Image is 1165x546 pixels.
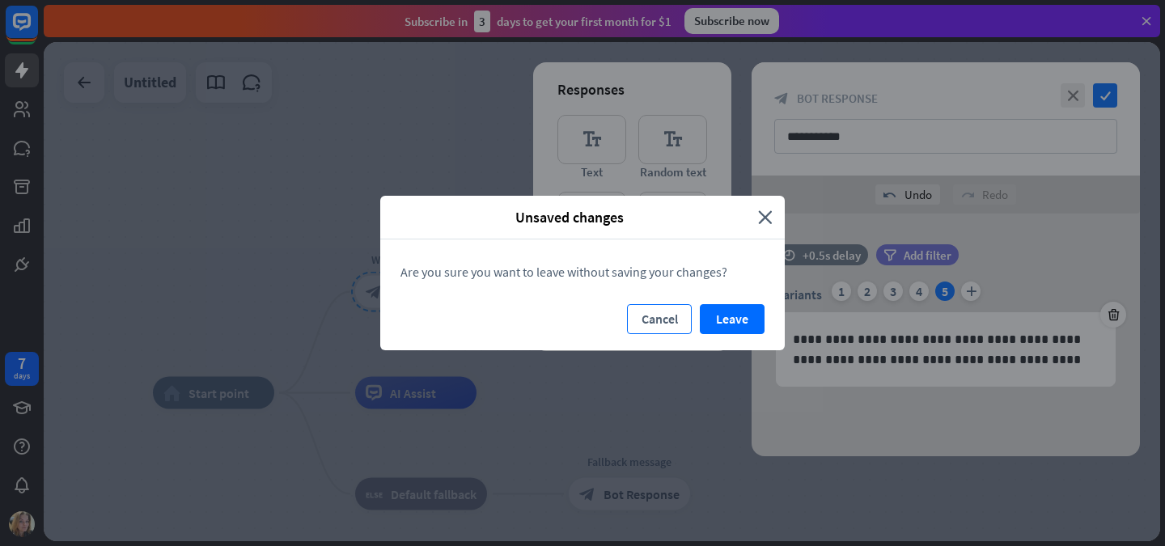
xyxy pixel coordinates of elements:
button: Cancel [627,304,692,334]
span: Unsaved changes [392,208,746,226]
span: Are you sure you want to leave without saving your changes? [400,264,727,280]
button: Open LiveChat chat widget [13,6,61,55]
button: Leave [700,304,765,334]
i: close [758,208,773,226]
